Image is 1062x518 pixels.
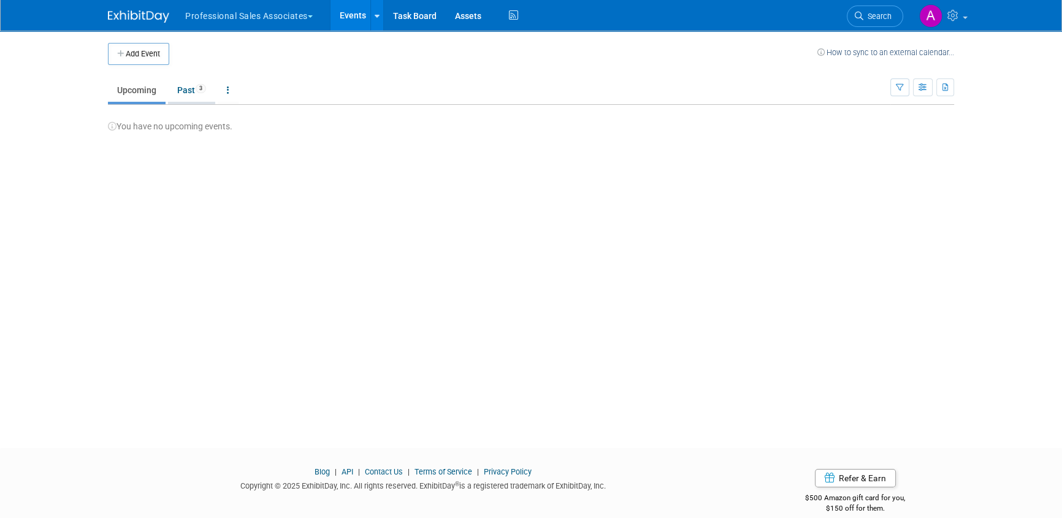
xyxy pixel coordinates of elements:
span: 3 [196,84,206,93]
img: ExhibitDay [108,10,169,23]
a: Search [847,6,903,27]
div: Copyright © 2025 ExhibitDay, Inc. All rights reserved. ExhibitDay is a registered trademark of Ex... [108,478,738,492]
sup: ® [455,481,459,487]
div: $500 Amazon gift card for you, [757,485,955,513]
span: You have no upcoming events. [108,121,232,131]
a: Upcoming [108,78,166,102]
span: Search [863,12,892,21]
a: How to sync to an external calendar... [817,48,954,57]
span: | [355,467,363,476]
span: | [474,467,482,476]
a: Privacy Policy [484,467,532,476]
button: Add Event [108,43,169,65]
div: $150 off for them. [757,503,955,514]
a: API [342,467,353,476]
a: Blog [315,467,330,476]
a: Refer & Earn [815,469,896,487]
span: | [332,467,340,476]
img: Art Stewart [919,4,942,28]
span: | [405,467,413,476]
a: Terms of Service [414,467,472,476]
a: Past3 [168,78,215,102]
a: Contact Us [365,467,403,476]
